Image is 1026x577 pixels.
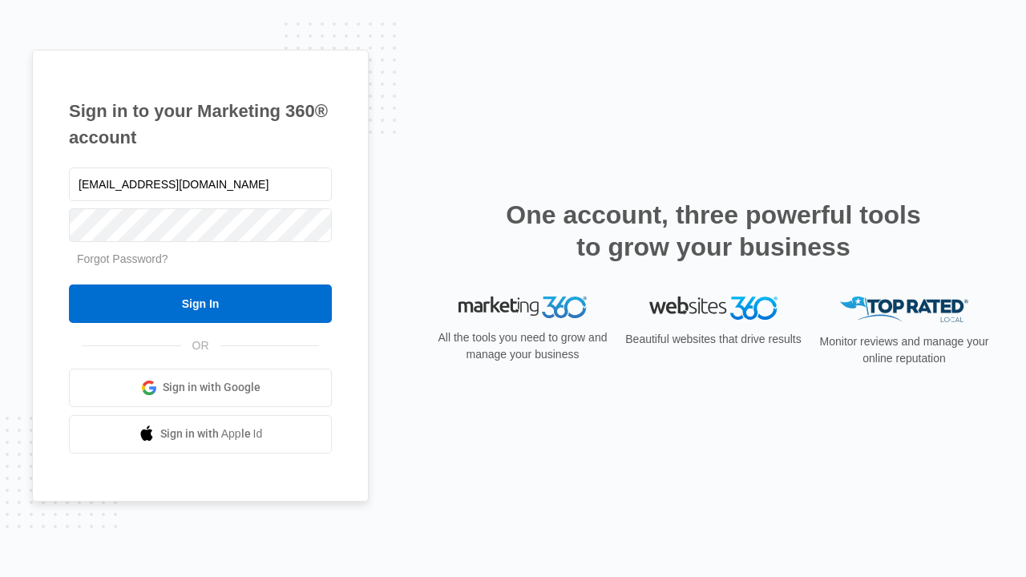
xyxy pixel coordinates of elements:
[624,331,803,348] p: Beautiful websites that drive results
[69,284,332,323] input: Sign In
[69,415,332,454] a: Sign in with Apple Id
[814,333,994,367] p: Monitor reviews and manage your online reputation
[501,199,926,263] h2: One account, three powerful tools to grow your business
[458,297,587,319] img: Marketing 360
[163,379,261,396] span: Sign in with Google
[840,297,968,323] img: Top Rated Local
[77,252,168,265] a: Forgot Password?
[181,337,220,354] span: OR
[69,167,332,201] input: Email
[160,426,263,442] span: Sign in with Apple Id
[69,369,332,407] a: Sign in with Google
[69,98,332,151] h1: Sign in to your Marketing 360® account
[433,329,612,363] p: All the tools you need to grow and manage your business
[649,297,778,320] img: Websites 360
